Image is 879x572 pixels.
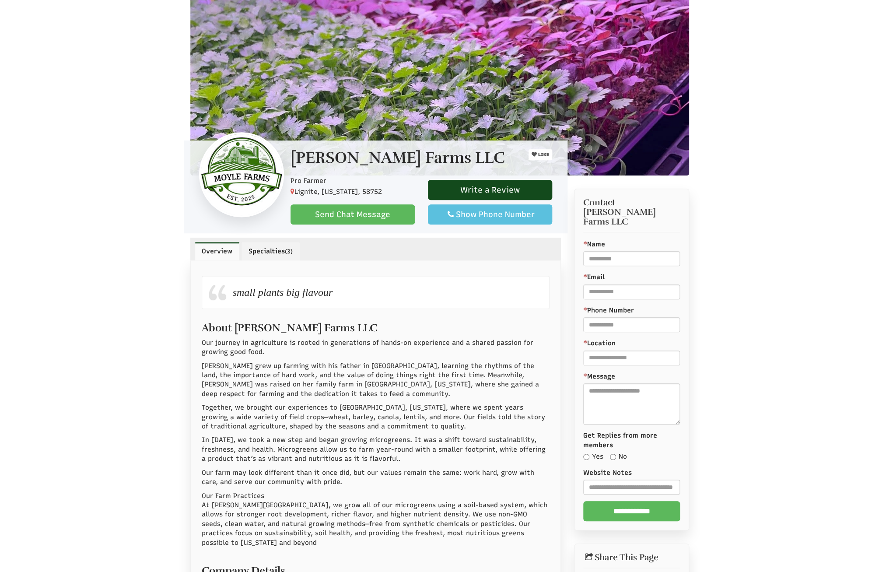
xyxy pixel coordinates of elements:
a: Overview [195,242,239,260]
p: Together, we brought our experiences to [GEOGRAPHIC_DATA], [US_STATE], where we spent years growi... [202,403,550,431]
p: Our farm may look different than it once did, but our values remain the same: work hard, grow wit... [202,468,550,487]
a: Write a Review [428,180,552,200]
p: Our journey in agriculture is rooted in generations of hands-on experience and a shared passion f... [202,338,550,357]
span: [PERSON_NAME] Farms LLC [583,207,680,227]
ul: Profile Tabs [190,238,561,260]
a: Send Chat Message [291,204,415,225]
input: No [610,454,616,460]
span: Lignite, [US_STATE], 58752 [291,188,382,196]
label: No [610,452,627,461]
p: [PERSON_NAME] grew up farming with his father in [GEOGRAPHIC_DATA], learning the rhythms of the l... [202,361,550,399]
div: small plants big flavour [202,276,550,309]
span: LIKE [537,152,549,158]
label: Email [583,273,680,282]
small: (3) [285,248,293,255]
label: Name [583,240,680,249]
a: Specialties [242,242,300,260]
label: Phone Number [583,306,680,315]
label: Get Replies from more members [583,431,680,450]
span: Pro Farmer [291,177,326,185]
button: LIKE [529,149,552,160]
label: Website Notes [583,468,680,477]
h3: Contact [583,198,680,227]
h2: Share This Page [583,553,680,562]
label: Message [583,372,680,381]
label: Yes [583,452,603,461]
div: Show Phone Number [435,209,545,220]
p: Our Farm Practices At [PERSON_NAME][GEOGRAPHIC_DATA], we grow all of our microgreens using a soil... [202,491,550,548]
input: Yes [583,454,589,460]
img: Contact Moyle Farms LLC [199,132,284,217]
h1: [PERSON_NAME] Farms LLC [291,149,505,167]
p: In [DATE], we took a new step and began growing microgreens. It was a shift toward sustainability... [202,435,550,463]
h2: About [PERSON_NAME] Farms LLC [202,318,550,333]
label: Location [583,339,616,348]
